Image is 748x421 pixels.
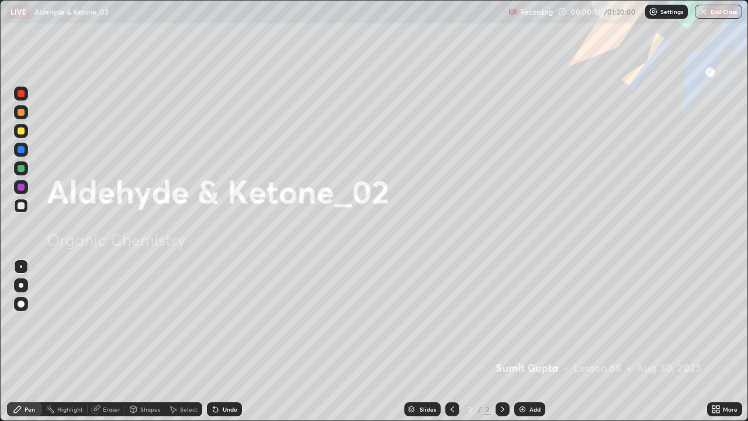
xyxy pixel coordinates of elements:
div: Add [529,406,541,412]
p: Recording [520,8,553,16]
img: recording.375f2c34.svg [508,7,518,16]
div: Highlight [57,406,83,412]
div: / [478,406,482,413]
div: Shapes [140,406,160,412]
div: Undo [223,406,237,412]
img: end-class-cross [699,7,708,16]
div: 2 [464,406,476,413]
img: class-settings-icons [649,7,658,16]
div: Eraser [103,406,120,412]
p: Settings [660,9,683,15]
button: End Class [695,5,742,19]
p: Aldehyde & Ketone_02 [34,7,108,16]
div: Slides [420,406,436,412]
div: More [723,406,737,412]
div: 2 [484,404,491,415]
div: Select [180,406,198,412]
p: LIVE [11,7,26,16]
div: Pen [25,406,35,412]
img: add-slide-button [518,405,527,414]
